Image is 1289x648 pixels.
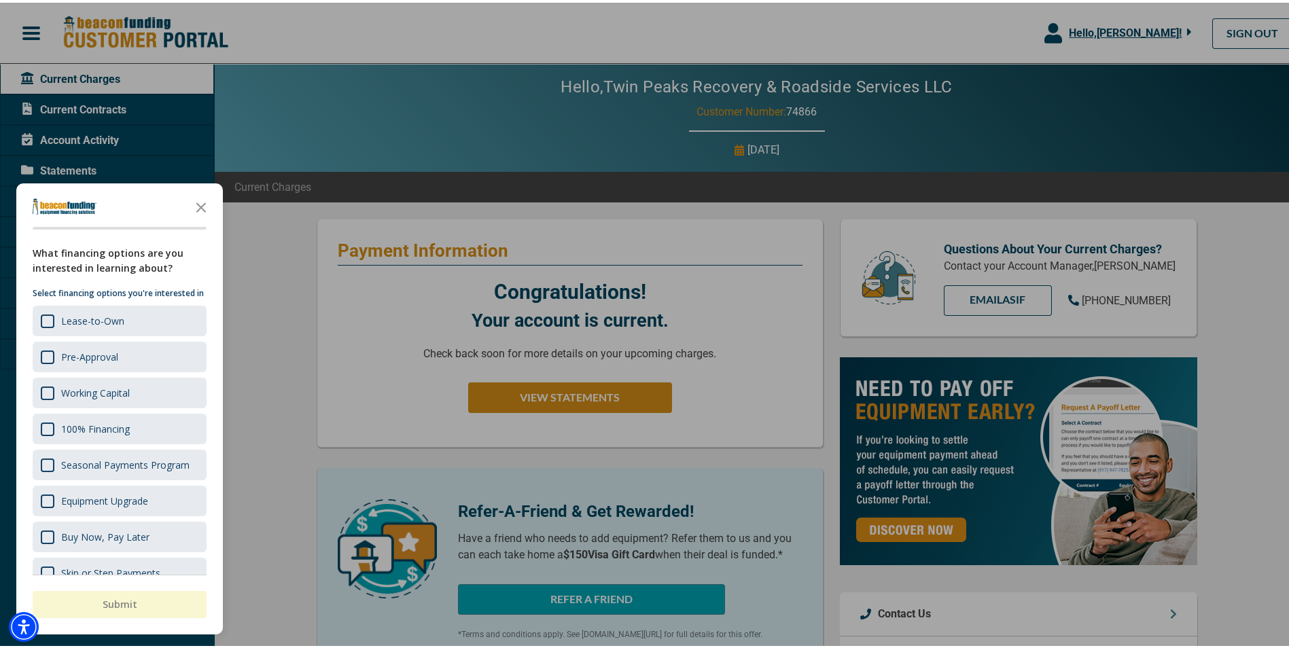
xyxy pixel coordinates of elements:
[33,303,207,334] div: Lease-to-Own
[33,411,207,442] div: 100% Financing
[33,375,207,406] div: Working Capital
[61,420,130,433] div: 100% Financing
[61,528,149,541] div: Buy Now, Pay Later
[61,564,160,577] div: Skip or Step Payments
[33,243,207,273] div: What financing options are you interested in learning about?
[33,196,96,212] img: Company logo
[33,447,207,478] div: Seasonal Payments Program
[61,348,118,361] div: Pre-Approval
[33,555,207,586] div: Skip or Step Payments
[61,456,190,469] div: Seasonal Payments Program
[33,284,207,298] p: Select financing options you're interested in
[16,181,223,632] div: Survey
[188,190,215,217] button: Close the survey
[61,312,124,325] div: Lease-to-Own
[33,519,207,550] div: Buy Now, Pay Later
[33,483,207,514] div: Equipment Upgrade
[9,609,39,639] div: Accessibility Menu
[61,384,130,397] div: Working Capital
[33,588,207,615] button: Submit
[33,339,207,370] div: Pre-Approval
[61,492,148,505] div: Equipment Upgrade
